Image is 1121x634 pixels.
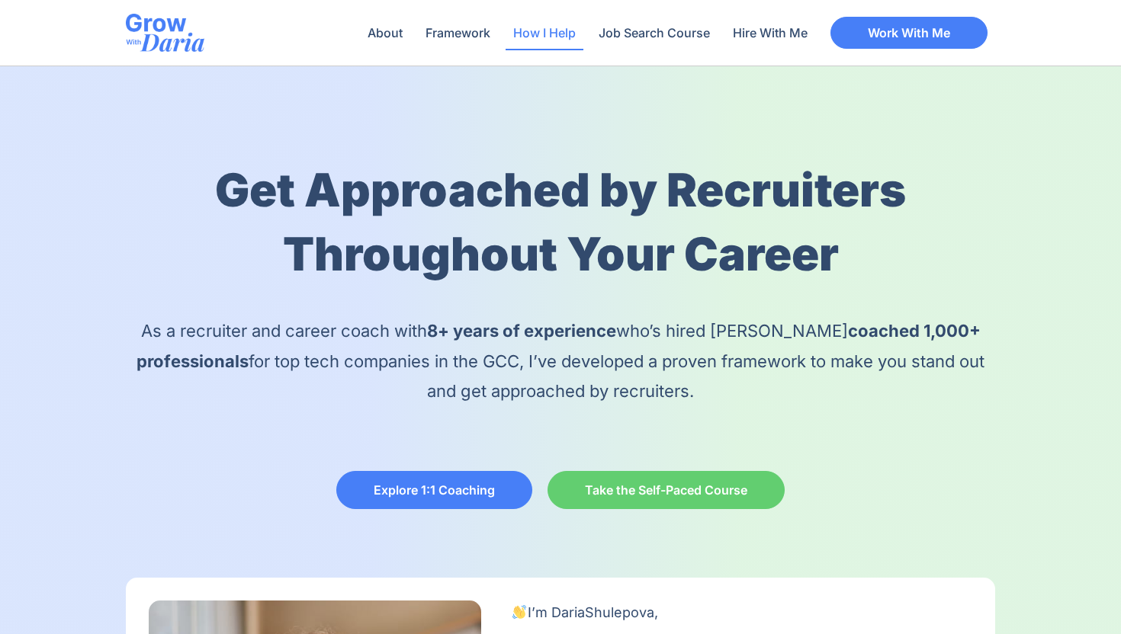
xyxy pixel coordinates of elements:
span: I’m Daria [512,604,585,620]
p: Shulepova [512,600,972,625]
nav: Menu [360,15,815,50]
b: coached 1,000+ professionals [137,321,981,371]
a: About [360,15,410,50]
a: Explore 1:1 Coaching [336,471,532,509]
p: As a recruiter and career coach with who’s hired [PERSON_NAME] for top tech companies in the GCC,... [126,316,995,407]
span: Take the Self-Paced Course [585,484,747,496]
a: Work With Me [830,17,988,49]
a: Job Search Course [591,15,718,50]
a: Take the Self-Paced Course [548,471,785,509]
a: How I Help [506,15,583,50]
span: , [654,604,658,620]
span: Work With Me [868,27,950,39]
a: Framework [418,15,498,50]
span: Explore 1:1 Coaching [374,484,495,496]
img: 👋 [512,605,526,619]
b: 8+ years of experience [427,321,616,341]
a: Hire With Me [725,15,815,50]
h1: Get Approached by Recruiters Throughout Your Career [126,158,995,286]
